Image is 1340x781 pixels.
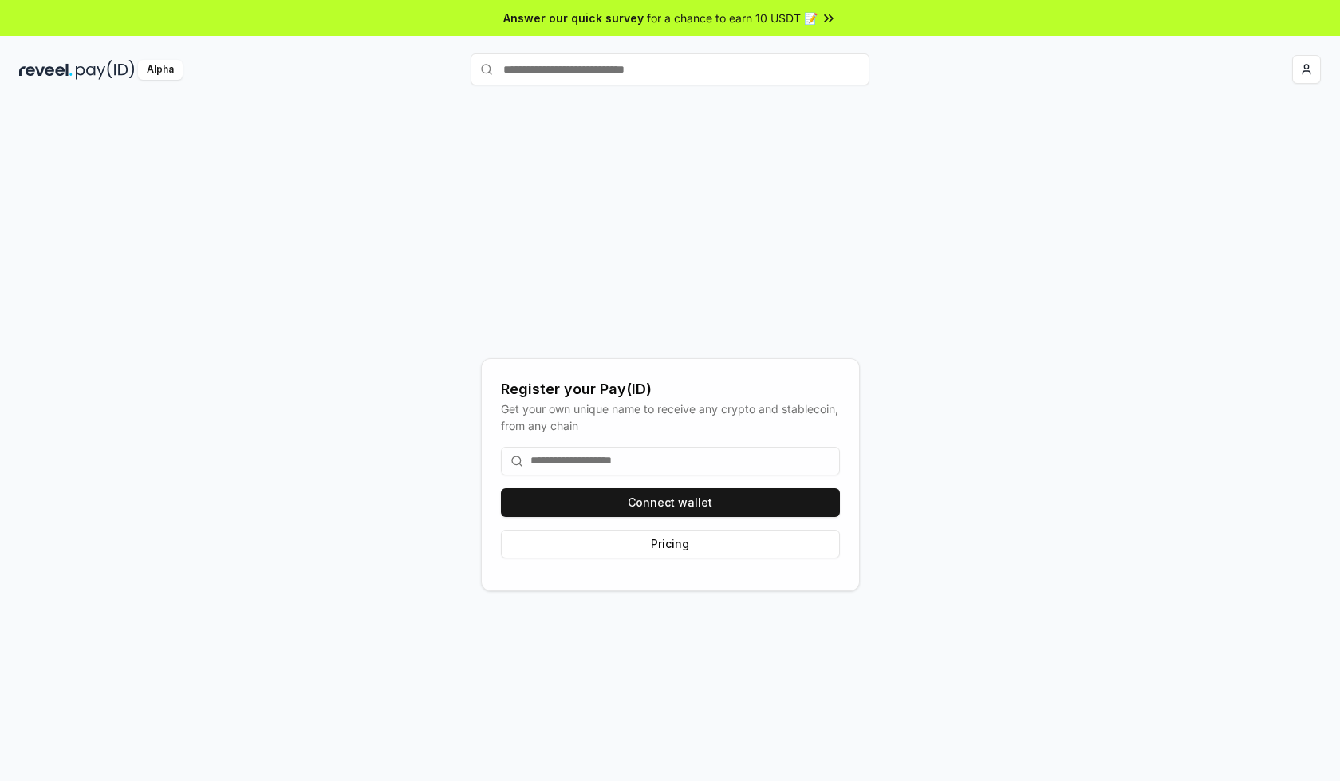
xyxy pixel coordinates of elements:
[76,60,135,80] img: pay_id
[501,488,840,517] button: Connect wallet
[501,530,840,558] button: Pricing
[503,10,644,26] span: Answer our quick survey
[19,60,73,80] img: reveel_dark
[138,60,183,80] div: Alpha
[501,378,840,400] div: Register your Pay(ID)
[647,10,818,26] span: for a chance to earn 10 USDT 📝
[501,400,840,434] div: Get your own unique name to receive any crypto and stablecoin, from any chain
